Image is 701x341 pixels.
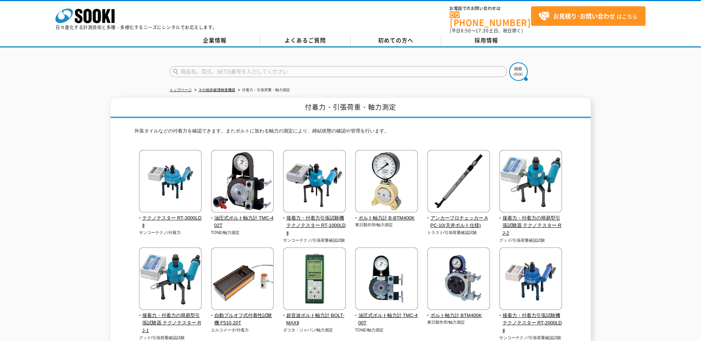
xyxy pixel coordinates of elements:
[538,11,637,22] span: はこちら
[355,247,418,312] img: 油圧式ボルト軸力計 TMC-400T
[499,150,562,214] img: 接着力・付着力の簡易型引張試験器 テクノテスター RJ-2
[139,305,202,335] a: 接着力・付着力の簡易型引張試験器 テクノテスター RJ-1
[283,150,346,214] img: 接着力・付着力引張試験機 テクノテスター RT-1000LDⅡ
[211,207,274,230] a: 油圧式ボルト軸力計 TMC-402T
[211,230,274,236] p: TONE/軸力測定
[55,25,217,30] p: 日々進化する計測技術と多種・多様化するニーズにレンタルでお応えします。
[139,214,202,230] span: テクノテスター RT-3000LDⅡ
[283,327,346,333] p: ダコタ・ジャパン/軸力測定
[531,6,646,26] a: お見積り･お問い合わせはこちら
[553,11,615,20] strong: お見積り･お問い合わせ
[283,214,346,237] span: 接着力・付着力引張試験機 テクノテスター RT-1000LDⅡ
[170,35,260,46] a: 企業情報
[427,230,490,236] p: トラスト/引張荷重確認試験
[351,35,441,46] a: 初めての方へ
[283,237,346,244] p: サンコーテクノ/引張荷重確認試験
[499,237,562,244] p: グッド/引張荷重確認試験
[135,127,567,139] p: 外装タイルなどの付着力を確認できます。またボルトに加わる軸力の測定により、締結状態の確認や管理を行います。
[499,207,562,237] a: 接着力・付着力の簡易型引張試験器 テクノテスター RJ-2
[283,247,346,312] img: 超音波ボルト軸力計 BOLT-MAXⅡ
[236,86,290,94] li: 付着力・引張荷重・軸力測定
[211,214,274,230] span: 油圧式ボルト軸力計 TMC-402T
[427,305,490,320] a: ボルト軸力計 BTM400K
[355,222,418,228] p: 東日製作所/軸力測定
[355,327,418,333] p: TONE/軸力測定
[139,335,202,341] p: グッド/引張荷重確認試験
[378,36,414,44] span: 初めての方へ
[499,247,562,312] img: 接着力・付着力引張試験機 テクノテスター RT-2000LDⅡ
[499,214,562,237] span: 接着力・付着力の簡易型引張試験器 テクノテスター RJ-2
[355,312,418,327] span: 油圧式ボルト軸力計 TMC-400T
[211,305,274,327] a: 自動プルオフ式付着性試験機 F510-20T
[427,319,490,325] p: 東日製作所/軸力測定
[110,98,591,118] h1: 付着力・引張荷重・軸力測定
[139,150,202,214] img: テクノテスター RT-3000LDⅡ
[461,27,471,34] span: 8:50
[198,88,235,92] a: その他非破壊検査機器
[450,6,531,11] span: お電話でのお問い合わせは
[355,207,418,222] a: ボルト軸力計 B-BTM400K
[170,66,507,77] input: 商品名、型式、NETIS番号を入力してください
[355,214,418,222] span: ボルト軸力計 B-BTM400K
[139,312,202,335] span: 接着力・付着力の簡易型引張試験器 テクノテスター RJ-1
[355,305,418,327] a: 油圧式ボルト軸力計 TMC-400T
[260,35,351,46] a: よくあるご質問
[509,62,528,81] img: btn_search.png
[450,11,531,27] a: [PHONE_NUMBER]
[499,305,562,335] a: 接着力・付着力引張試験機 テクノテスター RT-2000LDⅡ
[170,88,192,92] a: トップページ
[427,207,490,230] a: アンカープロチェッカー APC-10(天井ボルト仕様)
[211,312,274,327] span: 自動プルオフ式付着性試験機 F510-20T
[427,214,490,230] span: アンカープロチェッカー APC-10(天井ボルト仕様)
[476,27,489,34] span: 17:30
[211,327,274,333] p: エルコメータ/付着力
[139,230,202,236] p: サンコーテクノ/付着力
[211,150,274,214] img: 油圧式ボルト軸力計 TMC-402T
[441,35,532,46] a: 採用情報
[499,335,562,341] p: サンコーテクノ/引張荷重確認試験
[355,150,418,214] img: ボルト軸力計 B-BTM400K
[283,312,346,327] span: 超音波ボルト軸力計 BOLT-MAXⅡ
[499,312,562,335] span: 接着力・付着力引張試験機 テクノテスター RT-2000LDⅡ
[139,247,202,312] img: 接着力・付着力の簡易型引張試験器 テクノテスター RJ-1
[211,247,274,312] img: 自動プルオフ式付着性試験機 F510-20T
[427,312,490,320] span: ボルト軸力計 BTM400K
[283,207,346,237] a: 接着力・付着力引張試験機 テクノテスター RT-1000LDⅡ
[139,207,202,230] a: テクノテスター RT-3000LDⅡ
[450,27,523,34] span: (平日 ～ 土日、祝日除く)
[283,305,346,327] a: 超音波ボルト軸力計 BOLT-MAXⅡ
[427,150,490,214] img: アンカープロチェッカー APC-10(天井ボルト仕様)
[427,247,490,312] img: ボルト軸力計 BTM400K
